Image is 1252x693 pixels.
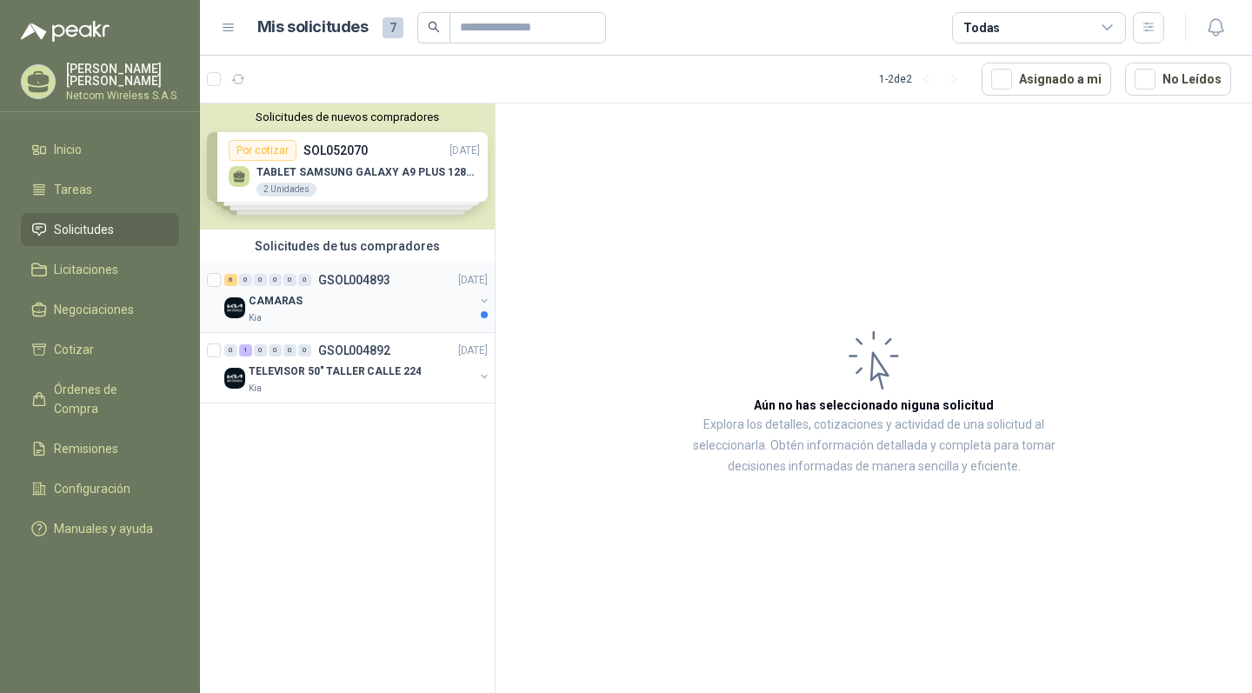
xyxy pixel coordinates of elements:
p: [PERSON_NAME] [PERSON_NAME] [66,63,179,87]
p: Kia [249,382,262,396]
div: 0 [269,344,282,356]
a: Inicio [21,133,179,166]
span: Negociaciones [54,300,134,319]
span: 7 [383,17,403,38]
p: Kia [249,311,262,325]
div: 0 [298,274,311,286]
h1: Mis solicitudes [257,15,369,40]
p: GSOL004893 [318,274,390,286]
div: 0 [254,344,267,356]
div: 6 [224,274,237,286]
a: Órdenes de Compra [21,373,179,425]
a: Tareas [21,173,179,206]
span: Remisiones [54,439,118,458]
span: Solicitudes [54,220,114,239]
img: Company Logo [224,297,245,318]
img: Logo peakr [21,21,110,42]
div: Solicitudes de tus compradores [200,230,495,263]
div: 0 [298,344,311,356]
div: Solicitudes de nuevos compradoresPor cotizarSOL052070[DATE] TABLET SAMSUNG GALAXY A9 PLUS 128GB2 ... [200,103,495,230]
a: Solicitudes [21,213,179,246]
span: Licitaciones [54,260,118,279]
div: 0 [269,274,282,286]
span: Inicio [54,140,82,159]
p: GSOL004892 [318,344,390,356]
div: 1 [239,344,252,356]
span: search [428,21,440,33]
button: No Leídos [1125,63,1231,96]
a: Remisiones [21,432,179,465]
button: Asignado a mi [982,63,1111,96]
span: Tareas [54,180,92,199]
span: Configuración [54,479,130,498]
a: Manuales y ayuda [21,512,179,545]
div: 0 [224,344,237,356]
a: 6 0 0 0 0 0 GSOL004893[DATE] Company LogoCAMARASKia [224,270,491,325]
div: 0 [239,274,252,286]
p: [DATE] [458,272,488,289]
span: Cotizar [54,340,94,359]
span: Manuales y ayuda [54,519,153,538]
p: [DATE] [458,343,488,359]
p: Netcom Wireless S.A.S. [66,90,179,101]
div: 0 [254,274,267,286]
span: Órdenes de Compra [54,380,163,418]
img: Company Logo [224,368,245,389]
h3: Aún no has seleccionado niguna solicitud [754,396,994,415]
a: 0 1 0 0 0 0 GSOL004892[DATE] Company LogoTELEVISOR 50" TALLER CALLE 224Kia [224,340,491,396]
p: Explora los detalles, cotizaciones y actividad de una solicitud al seleccionarla. Obtén informaci... [669,415,1078,477]
div: 1 - 2 de 2 [879,65,968,93]
a: Negociaciones [21,293,179,326]
div: Todas [963,18,1000,37]
a: Configuración [21,472,179,505]
div: 0 [283,274,296,286]
a: Cotizar [21,333,179,366]
p: TELEVISOR 50" TALLER CALLE 224 [249,363,421,380]
button: Solicitudes de nuevos compradores [207,110,488,123]
p: CAMARAS [249,293,303,310]
div: 0 [283,344,296,356]
a: Licitaciones [21,253,179,286]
